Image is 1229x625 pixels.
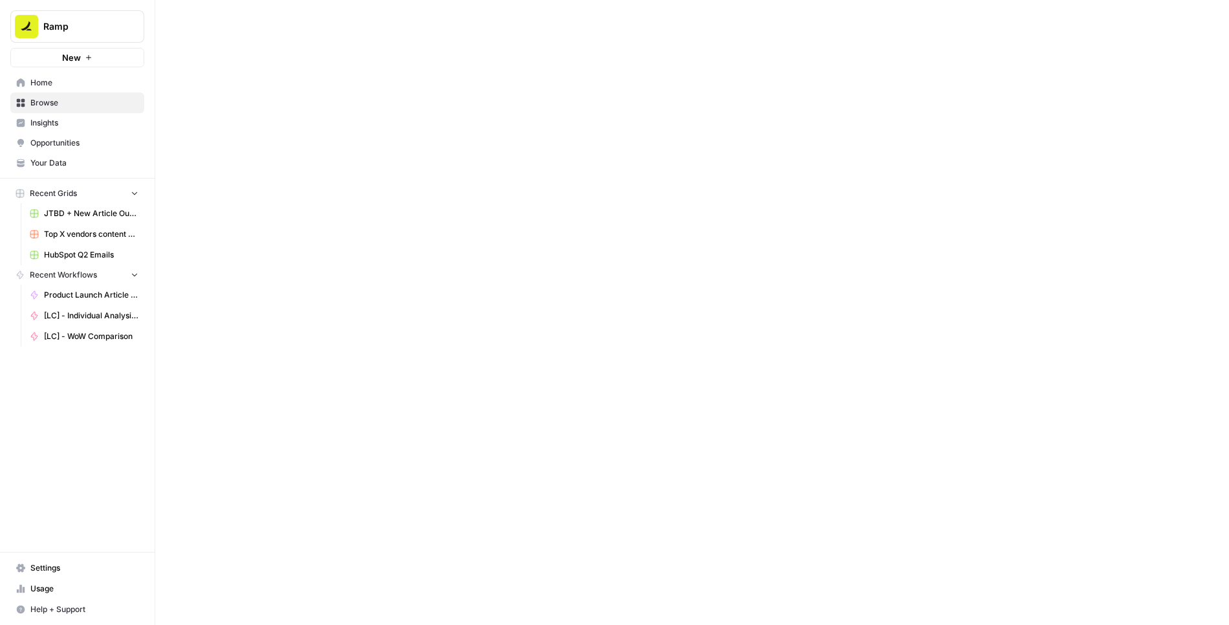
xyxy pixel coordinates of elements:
[24,305,144,326] a: [LC] - Individual Analysis Per Week
[10,10,144,43] button: Workspace: Ramp
[10,265,144,285] button: Recent Workflows
[44,228,138,240] span: Top X vendors content generator
[30,583,138,595] span: Usage
[10,133,144,153] a: Opportunities
[10,113,144,133] a: Insights
[10,72,144,93] a: Home
[62,51,81,64] span: New
[30,188,77,199] span: Recent Grids
[10,48,144,67] button: New
[30,137,138,149] span: Opportunities
[44,289,138,301] span: Product Launch Article Automation
[30,77,138,89] span: Home
[24,245,144,265] a: HubSpot Q2 Emails
[10,558,144,578] a: Settings
[24,203,144,224] a: JTBD + New Article Output
[10,153,144,173] a: Your Data
[30,97,138,109] span: Browse
[30,157,138,169] span: Your Data
[10,93,144,113] a: Browse
[24,224,144,245] a: Top X vendors content generator
[30,604,138,615] span: Help + Support
[15,15,38,38] img: Ramp Logo
[43,20,122,33] span: Ramp
[30,117,138,129] span: Insights
[30,562,138,574] span: Settings
[10,578,144,599] a: Usage
[24,285,144,305] a: Product Launch Article Automation
[44,249,138,261] span: HubSpot Q2 Emails
[30,269,97,281] span: Recent Workflows
[10,184,144,203] button: Recent Grids
[44,310,138,322] span: [LC] - Individual Analysis Per Week
[10,599,144,620] button: Help + Support
[24,326,144,347] a: [LC] - WoW Comparison
[44,331,138,342] span: [LC] - WoW Comparison
[44,208,138,219] span: JTBD + New Article Output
